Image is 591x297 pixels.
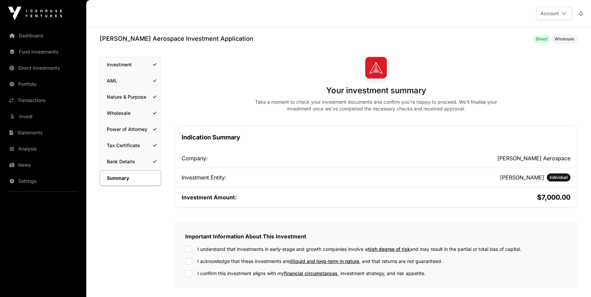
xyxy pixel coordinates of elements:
span: illiquid and long-term in nature [290,258,359,264]
a: Power of Attorney [100,122,161,137]
a: AML [100,73,161,88]
iframe: Chat Widget [557,265,591,297]
span: Direct [536,36,548,42]
a: Tax Certificate [100,138,161,153]
a: Analysis [5,141,81,156]
a: Bank Details [100,154,161,169]
label: I confirm this investment aligns with my , investment strategy, and risk appetite. [197,270,426,277]
a: Settings [5,174,81,189]
a: Direct Investments [5,61,81,75]
h2: [PERSON_NAME] Aerospace [377,154,570,162]
div: Take a moment to check your investment documents and confirm you're happy to proceed. We’ll final... [247,99,505,112]
span: financial circumstances [284,270,338,276]
span: Investment Amount: [182,194,237,201]
h1: [PERSON_NAME] Aerospace Investment Application [100,34,253,43]
span: Wholesale [555,36,574,42]
div: Company: [182,154,375,162]
div: Investment Entity: [182,173,375,181]
a: Invest [5,109,81,124]
a: News [5,158,81,172]
label: I acknowledge that these investments are , and that returns are not guaranteed. [197,258,442,265]
button: Account [536,7,572,20]
h1: Indication Summary [182,133,570,142]
h2: Important Information About This Investment [185,232,567,240]
h2: $7,000.00 [377,193,570,202]
a: Summary [100,170,161,186]
span: Individual [550,175,568,180]
h2: [PERSON_NAME] [500,173,544,181]
img: Icehouse Ventures Logo [8,7,62,20]
label: I understand that investments in early-stage and growth companies involve a and may result in the... [197,246,521,253]
a: Transactions [5,93,81,108]
a: Nature & Purpose [100,90,161,104]
span: high degree of risk [368,246,410,252]
h1: Your investment summary [326,85,426,96]
a: Portfolio [5,77,81,92]
a: Statements [5,125,81,140]
a: Fund Investments [5,44,81,59]
a: Wholesale [100,106,161,121]
img: Dawn Aerospace [365,57,387,78]
a: Dashboard [5,28,81,43]
a: Investment [100,57,161,72]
